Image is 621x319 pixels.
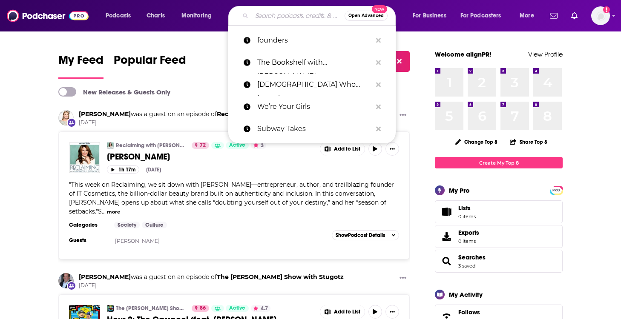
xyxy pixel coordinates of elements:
[228,96,396,118] a: We’re Your Girls
[107,151,314,162] a: [PERSON_NAME]
[114,222,140,228] a: Society
[591,6,610,25] button: Show profile menu
[251,305,270,312] button: 4.7
[58,53,103,79] a: My Feed
[115,238,160,244] a: [PERSON_NAME]
[79,119,322,126] span: [DATE]
[396,110,410,121] button: Show More Button
[334,146,360,152] span: Add to List
[449,291,483,299] div: My Activity
[226,142,249,149] a: Active
[435,200,563,223] a: Lists
[79,273,131,281] a: Brian Baumgartner
[58,87,170,97] a: New Releases & Guests Only
[142,222,167,228] a: Culture
[458,214,476,219] span: 0 items
[228,29,396,51] a: founders
[458,204,476,212] span: Lists
[435,225,563,248] a: Exports
[257,29,372,51] p: founders
[100,9,142,23] button: open menu
[107,208,120,216] button: more
[396,273,410,284] button: Show More Button
[460,10,501,22] span: For Podcasters
[458,238,479,244] span: 0 items
[509,134,548,150] button: Share Top 8
[385,305,399,319] button: Show More Button
[257,51,372,74] p: The Bookshelf with Ryan
[147,10,165,22] span: Charts
[591,6,610,25] span: Logged in as alignPR
[252,9,345,23] input: Search podcasts, credits, & more...
[141,9,170,23] a: Charts
[257,118,372,140] p: Subway Takes
[116,142,186,149] a: Reclaiming with [PERSON_NAME]
[438,255,455,267] a: Searches
[450,137,503,147] button: Change Top 8
[58,53,103,72] span: My Feed
[229,304,245,313] span: Active
[435,250,563,273] span: Searches
[257,74,372,96] p: Ladies Who Launch
[107,305,114,312] img: The Dan Le Batard Show with Stugotz
[455,9,514,23] button: open menu
[67,118,76,127] div: New Appearance
[551,187,561,193] a: PRO
[438,231,455,242] span: Exports
[372,5,387,13] span: New
[217,273,344,281] a: The Dan Le Batard Show with Stugotz
[79,110,322,118] h3: was a guest on an episode of
[568,9,581,23] a: Show notifications dropdown
[192,142,209,149] a: 72
[458,263,475,269] a: 3 saved
[348,14,384,18] span: Open Advanced
[7,8,89,24] img: Podchaser - Follow, Share and Rate Podcasts
[458,204,471,212] span: Lists
[79,282,344,289] span: [DATE]
[385,142,399,156] button: Show More Button
[69,181,394,215] span: "
[528,50,563,58] a: View Profile
[257,96,372,118] p: We’re Your Girls
[591,6,610,25] img: User Profile
[107,165,139,174] button: 1h 17m
[79,110,131,118] a: Jamie Kern Lima
[200,141,206,150] span: 72
[320,142,365,156] button: Show More Button
[69,181,394,215] span: This week on Reclaiming, we sit down with [PERSON_NAME]—entrepreneur, author, and trailblazing fo...
[458,229,479,236] span: Exports
[520,10,534,22] span: More
[603,6,610,13] svg: Add a profile image
[228,118,396,140] a: Subway Takes
[435,50,492,58] a: Welcome alignPR!
[146,167,161,173] div: [DATE]
[332,230,399,240] button: ShowPodcast Details
[79,273,344,281] h3: was a guest on an episode of
[58,273,74,288] img: Brian Baumgartner
[546,9,561,23] a: Show notifications dropdown
[107,151,170,162] span: [PERSON_NAME]
[181,10,212,22] span: Monitoring
[114,53,186,72] span: Popular Feed
[229,141,245,150] span: Active
[58,110,74,125] img: Jamie Kern Lima
[69,222,107,228] h3: Categories
[514,9,545,23] button: open menu
[69,237,107,244] h3: Guests
[200,304,206,313] span: 86
[449,186,470,194] div: My Pro
[102,208,106,215] span: ...
[175,9,223,23] button: open menu
[226,305,249,312] a: Active
[458,308,480,316] span: Follows
[336,232,385,238] span: Show Podcast Details
[106,10,131,22] span: Podcasts
[458,253,486,261] a: Searches
[334,309,360,315] span: Add to List
[345,11,388,21] button: Open AdvancedNew
[551,187,561,194] span: PRO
